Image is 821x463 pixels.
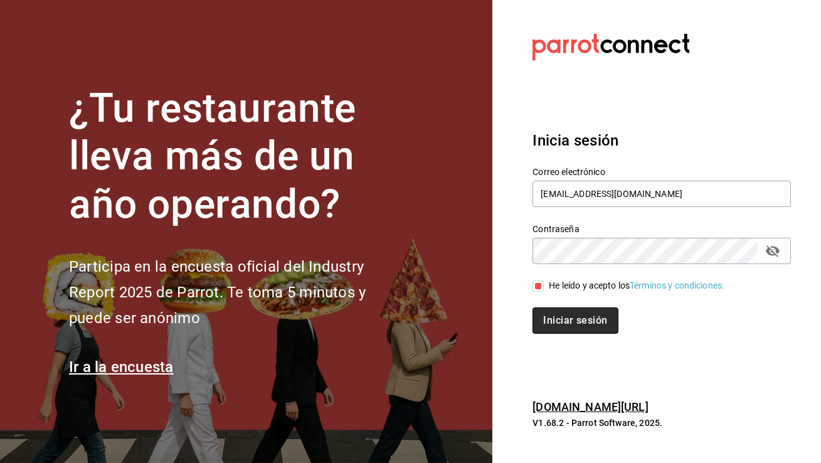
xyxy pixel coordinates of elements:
button: Iniciar sesión [532,307,618,334]
h1: ¿Tu restaurante lleva más de un año operando? [69,85,408,229]
a: [DOMAIN_NAME][URL] [532,400,648,413]
h2: Participa en la encuesta oficial del Industry Report 2025 de Parrot. Te toma 5 minutos y puede se... [69,254,408,331]
button: passwordField [762,240,783,262]
a: Ir a la encuesta [69,358,174,376]
label: Correo electrónico [532,168,791,176]
label: Contraseña [532,225,791,233]
a: Términos y condiciones. [630,280,724,290]
input: Ingresa tu correo electrónico [532,181,791,207]
h3: Inicia sesión [532,129,791,152]
p: V1.68.2 - Parrot Software, 2025. [532,417,791,429]
div: He leído y acepto los [549,279,724,292]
